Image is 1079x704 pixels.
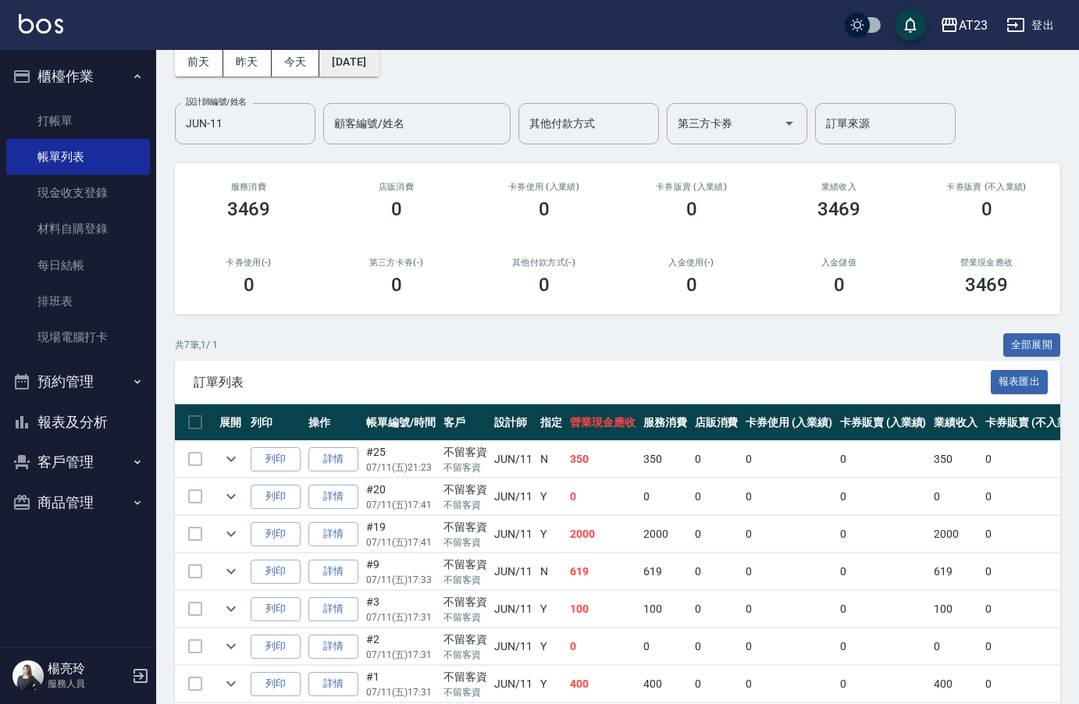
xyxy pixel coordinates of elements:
td: 2000 [930,516,981,553]
td: 2000 [566,516,639,553]
td: 400 [930,666,981,702]
h2: 營業現金應收 [931,258,1042,268]
button: 商品管理 [6,482,150,523]
td: 0 [691,628,742,665]
h5: 楊亮玲 [48,661,127,677]
div: 不留客資 [443,594,487,610]
h2: 第三方卡券(-) [341,258,451,268]
td: 350 [566,441,639,478]
button: 登出 [1000,11,1060,40]
button: Open [777,111,802,136]
td: 400 [639,666,691,702]
div: 不留客資 [443,631,487,648]
td: 0 [691,666,742,702]
p: 不留客資 [443,460,487,475]
h3: 0 [539,198,550,220]
td: #25 [362,441,440,478]
td: 2000 [639,516,691,553]
button: 前天 [175,48,223,76]
p: 07/11 (五) 17:31 [366,648,436,662]
td: 0 [691,591,742,628]
button: expand row [219,597,243,620]
a: 詳情 [308,522,358,546]
a: 詳情 [308,672,358,696]
h3: 0 [244,274,255,296]
th: 列印 [247,404,304,441]
th: 設計師 [490,404,536,441]
p: 07/11 (五) 21:23 [366,460,436,475]
p: 07/11 (五) 17:31 [366,610,436,624]
h3: 0 [834,274,845,296]
a: 詳情 [308,560,358,584]
a: 現場電腦打卡 [6,319,150,355]
td: #19 [362,516,440,553]
button: expand row [219,672,243,695]
span: 訂單列表 [194,375,991,390]
th: 客戶 [440,404,491,441]
p: 服務人員 [48,677,127,691]
h3: 0 [391,198,402,220]
td: 619 [566,553,639,590]
h2: 店販消費 [341,182,451,192]
td: 0 [691,553,742,590]
a: 每日結帳 [6,247,150,283]
button: 列印 [251,447,301,471]
div: 不留客資 [443,519,487,535]
td: 100 [566,591,639,628]
td: 0 [639,478,691,515]
td: 0 [742,628,836,665]
td: Y [536,628,566,665]
a: 帳單列表 [6,139,150,175]
h3: 3469 [965,274,1009,296]
img: Person [12,660,44,692]
h2: 入金儲值 [784,258,894,268]
p: 不留客資 [443,685,487,699]
h3: 0 [539,274,550,296]
th: 卡券使用 (入業績) [742,404,836,441]
button: 列印 [251,597,301,621]
td: 0 [836,553,931,590]
p: 不留客資 [443,573,487,587]
h3: 0 [391,274,402,296]
h2: 卡券販賣 (入業績) [636,182,746,192]
td: 0 [742,478,836,515]
button: save [895,9,926,41]
td: #9 [362,553,440,590]
td: 0 [691,441,742,478]
td: N [536,441,566,478]
th: 店販消費 [691,404,742,441]
td: JUN /11 [490,478,536,515]
button: 昨天 [223,48,272,76]
button: 全部展開 [1003,333,1061,357]
p: 不留客資 [443,648,487,662]
button: expand row [219,447,243,471]
h2: 業績收入 [784,182,894,192]
td: JUN /11 [490,591,536,628]
button: expand row [219,522,243,546]
p: 07/11 (五) 17:41 [366,498,436,512]
th: 業績收入 [930,404,981,441]
div: 不留客資 [443,482,487,498]
button: expand row [219,635,243,658]
th: 卡券販賣 (入業績) [836,404,931,441]
h3: 0 [686,274,697,296]
button: expand row [219,560,243,583]
td: #3 [362,591,440,628]
a: 詳情 [308,597,358,621]
td: 0 [836,628,931,665]
button: [DATE] [319,48,379,76]
h2: 入金使用(-) [636,258,746,268]
p: 不留客資 [443,498,487,512]
button: 列印 [251,522,301,546]
td: 0 [566,628,639,665]
p: 不留客資 [443,535,487,549]
a: 詳情 [308,635,358,659]
th: 展開 [215,404,247,441]
td: 350 [930,441,981,478]
button: 報表匯出 [991,370,1049,394]
td: 0 [742,441,836,478]
a: 現金收支登錄 [6,175,150,211]
td: 619 [930,553,981,590]
h3: 服務消費 [194,182,304,192]
img: Logo [19,14,63,34]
